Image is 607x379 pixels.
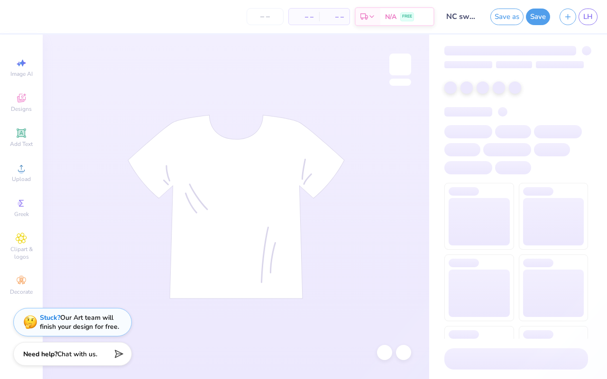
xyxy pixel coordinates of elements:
[325,12,344,22] span: – –
[12,175,31,183] span: Upload
[10,70,33,78] span: Image AI
[385,12,396,22] span: N/A
[294,12,313,22] span: – –
[10,288,33,296] span: Decorate
[247,8,284,25] input: – –
[128,115,345,299] img: tee-skeleton.svg
[402,13,412,20] span: FREE
[526,9,550,25] button: Save
[40,313,60,322] strong: Stuck?
[490,9,524,25] button: Save as
[10,140,33,148] span: Add Text
[40,313,119,331] div: Our Art team will finish your design for free.
[439,7,486,26] input: Untitled Design
[583,11,593,22] span: LH
[5,245,38,261] span: Clipart & logos
[57,350,97,359] span: Chat with us.
[579,9,598,25] a: LH
[14,210,29,218] span: Greek
[11,105,32,113] span: Designs
[23,350,57,359] strong: Need help?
